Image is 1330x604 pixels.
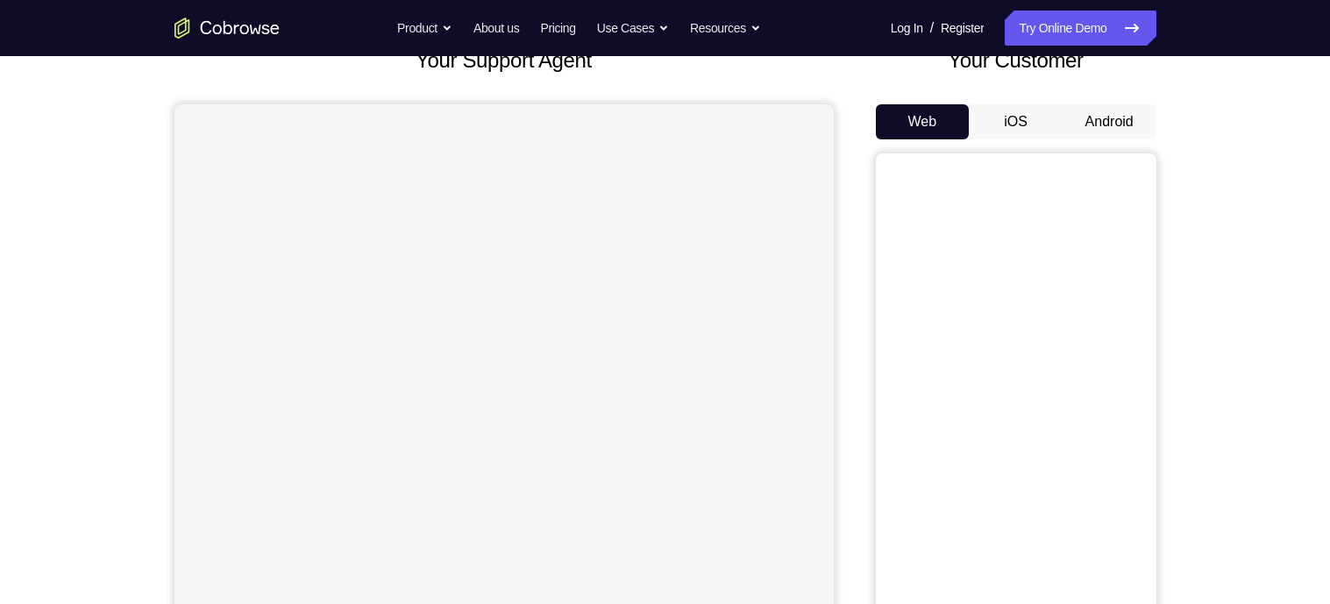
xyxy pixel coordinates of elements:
[473,11,519,46] a: About us
[876,104,970,139] button: Web
[891,11,923,46] a: Log In
[174,45,834,76] h2: Your Support Agent
[876,45,1156,76] h2: Your Customer
[1005,11,1156,46] a: Try Online Demo
[690,11,761,46] button: Resources
[1063,104,1156,139] button: Android
[969,104,1063,139] button: iOS
[540,11,575,46] a: Pricing
[930,18,934,39] span: /
[397,11,452,46] button: Product
[941,11,984,46] a: Register
[597,11,669,46] button: Use Cases
[174,18,280,39] a: Go to the home page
